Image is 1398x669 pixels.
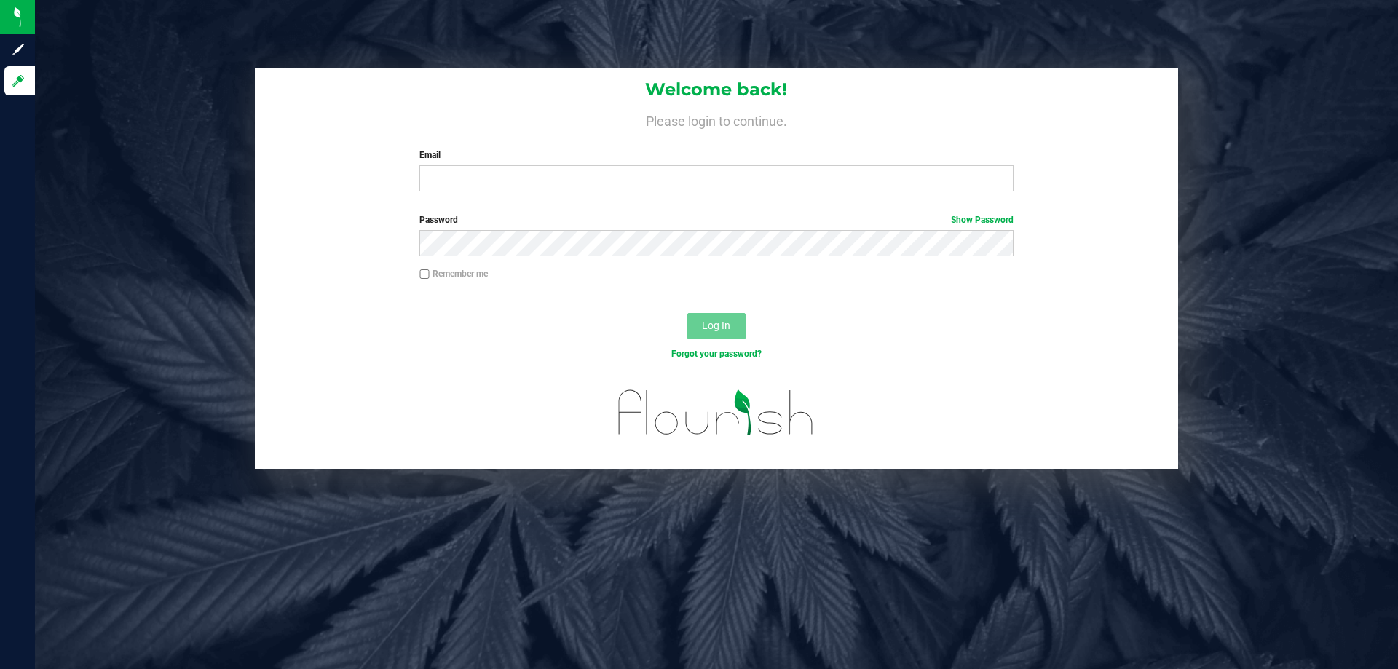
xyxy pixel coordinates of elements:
[601,376,832,450] img: flourish_logo.svg
[255,80,1178,99] h1: Welcome back!
[419,269,430,280] input: Remember me
[419,149,1013,162] label: Email
[11,42,25,57] inline-svg: Sign up
[702,320,730,331] span: Log In
[951,215,1014,225] a: Show Password
[419,215,458,225] span: Password
[687,313,746,339] button: Log In
[671,349,762,359] a: Forgot your password?
[255,111,1178,128] h4: Please login to continue.
[419,267,488,280] label: Remember me
[11,74,25,88] inline-svg: Log in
